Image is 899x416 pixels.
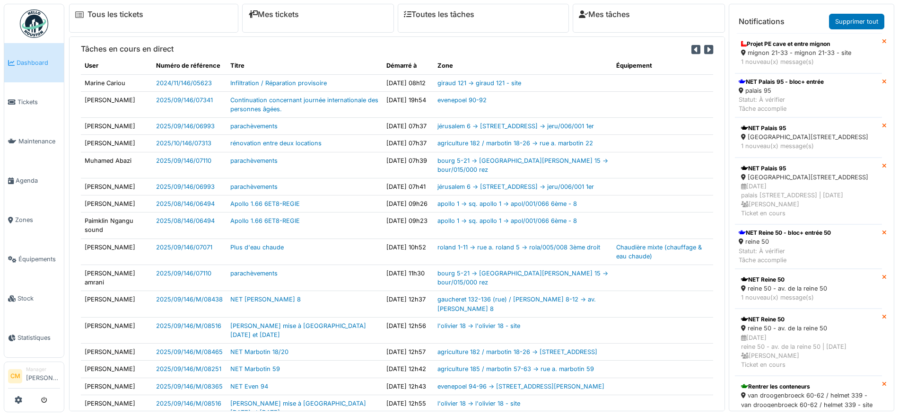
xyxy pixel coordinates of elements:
a: NET Reine 50 reine 50 - av. de la reine 50 1 nouveau(x) message(s) [735,269,882,309]
a: Chaudière mixte (chauffage & eau chaude) [616,244,702,260]
a: NET Even 94 [230,383,268,390]
a: jérusalem 6 -> [STREET_ADDRESS] -> jeru/006/001 1er [437,123,594,130]
div: palais 95 [739,86,824,95]
a: parachèvements [230,183,278,190]
a: Projet PE cave et entre mignon mignon 21-33 - mignon 21-33 - site 1 nouveau(x) message(s) [735,33,882,73]
h6: Notifications [739,17,785,26]
td: [DATE] 12h43 [383,378,434,395]
a: 2025/09/146/M/08516 [156,322,221,329]
a: Supprimer tout [829,14,884,29]
td: [DATE] 10h52 [383,239,434,265]
a: apollo 1 -> sq. apollo 1 -> apol/001/066 6ème - 8 [437,217,577,224]
a: 2025/09/146/M/08365 [156,383,223,390]
a: 2025/09/146/07110 [156,270,211,277]
a: parachèvements [230,270,278,277]
td: [PERSON_NAME] [81,291,152,317]
span: Zones [15,215,60,224]
td: [PERSON_NAME] [81,91,152,117]
a: NET Palais 95 - bloc+ entrée palais 95 Statut: À vérifierTâche accomplie [735,73,882,118]
div: NET Reine 50 [741,275,876,284]
div: NET Palais 95 - bloc+ entrée [739,78,824,86]
td: [PERSON_NAME] [81,317,152,343]
a: bourg 5-21 -> [GEOGRAPHIC_DATA][PERSON_NAME] 15 -> bour/015/000 rez [437,270,608,286]
a: agriculture 182 / marbotin 18-26 -> [STREET_ADDRESS] [437,348,597,355]
th: Titre [227,57,383,74]
a: Plus d'eau chaude [230,244,284,251]
td: [DATE] 07h41 [383,178,434,195]
a: gaucheret 132-136 (rue) / [PERSON_NAME] 8-12 -> av. [PERSON_NAME] 8 [437,296,596,312]
a: parachèvements [230,157,278,164]
td: [DATE] 09h26 [383,195,434,212]
td: [PERSON_NAME] [81,378,152,395]
td: Muhamed Abazi [81,152,152,178]
span: Équipements [18,255,60,264]
td: [DATE] 07h37 [383,135,434,152]
a: parachèvements [230,123,278,130]
img: Badge_color-CXgf-gQk.svg [20,9,48,38]
a: apollo 1 -> sq. apollo 1 -> apol/001/066 6ème - 8 [437,200,577,207]
a: Tickets [4,82,64,122]
a: 2025/09/146/06993 [156,183,215,190]
a: Stock [4,279,64,318]
span: Agenda [16,176,60,185]
a: 2025/09/146/07110 [156,157,211,164]
div: Manager [26,366,60,373]
div: Rentrer les conteneurs [741,382,876,391]
a: NET Palais 95 [GEOGRAPHIC_DATA][STREET_ADDRESS] [DATE]palais [STREET_ADDRESS] | [DATE] [PERSON_NA... [735,158,882,225]
div: [DATE] reine 50 - av. de la reine 50 | [DATE] [PERSON_NAME] Ticket en cours [741,333,876,370]
td: [PERSON_NAME] [81,344,152,361]
a: Apollo 1.66 6ET8-REGIE [230,200,300,207]
div: reine 50 [739,237,831,246]
a: 2025/09/146/06993 [156,123,215,130]
div: NET Palais 95 [741,164,876,173]
a: giraud 121 -> giraud 121 - site [437,80,521,87]
a: 2025/09/146/07341 [156,97,213,104]
a: NET Marbotin 59 [230,365,280,372]
td: [DATE] 12h56 [383,317,434,343]
a: l'olivier 18 -> l'olivier 18 - site [437,400,520,407]
span: translation missing: fr.shared.user [85,62,98,69]
a: Mes tickets [248,10,299,19]
div: 1 nouveau(x) message(s) [741,57,876,66]
div: Statut: À vérifier Tâche accomplie [739,247,831,265]
td: [DATE] 12h37 [383,291,434,317]
a: 2025/09/146/M/08251 [156,365,221,372]
li: [PERSON_NAME] [26,366,60,386]
td: [PERSON_NAME] [81,361,152,378]
a: roland 1-11 -> rue a. roland 5 -> rola/005/008 3ème droit [437,244,600,251]
a: Continuation concernant journée internationale des personnes âgées. [230,97,378,113]
a: 2025/09/146/M/08465 [156,348,223,355]
a: Maintenance [4,122,64,161]
td: [DATE] 07h39 [383,152,434,178]
a: NET [PERSON_NAME] 8 [230,296,301,303]
a: Zones [4,200,64,239]
a: Toutes les tâches [404,10,474,19]
a: Apollo 1.66 6ET8-REGIE [230,217,300,224]
a: bourg 5-21 -> [GEOGRAPHIC_DATA][PERSON_NAME] 15 -> bour/015/000 rez [437,157,608,173]
td: [PERSON_NAME] [81,118,152,135]
a: rénovation entre deux locations [230,140,322,147]
span: Stock [17,294,60,303]
a: Statistiques [4,318,64,357]
a: NET Palais 95 [GEOGRAPHIC_DATA][STREET_ADDRESS] 1 nouveau(x) message(s) [735,117,882,157]
div: reine 50 - av. de la reine 50 [741,324,876,333]
span: Dashboard [17,58,60,67]
div: [DATE] palais [STREET_ADDRESS] | [DATE] [PERSON_NAME] Ticket en cours [741,182,876,218]
div: NET Reine 50 [741,315,876,324]
td: [PERSON_NAME] [81,195,152,212]
div: NET Palais 95 [741,124,876,133]
th: Numéro de référence [152,57,227,74]
td: Paimklin Ngangu sound [81,212,152,239]
a: 2025/09/146/M/08438 [156,296,223,303]
h6: Tâches en cours en direct [81,44,174,53]
a: 2025/09/146/M/08516 [156,400,221,407]
a: Infiltration / Réparation provisoire [230,80,327,87]
th: Démarré à [383,57,434,74]
a: Dashboard [4,43,64,82]
a: l'olivier 18 -> l'olivier 18 - site [437,322,520,329]
td: [DATE] 09h23 [383,212,434,239]
div: 1 nouveau(x) message(s) [741,142,876,150]
a: NET Marbotin 18/20 [230,348,288,355]
td: [PERSON_NAME] amrani [81,265,152,291]
a: Tous les tickets [87,10,143,19]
